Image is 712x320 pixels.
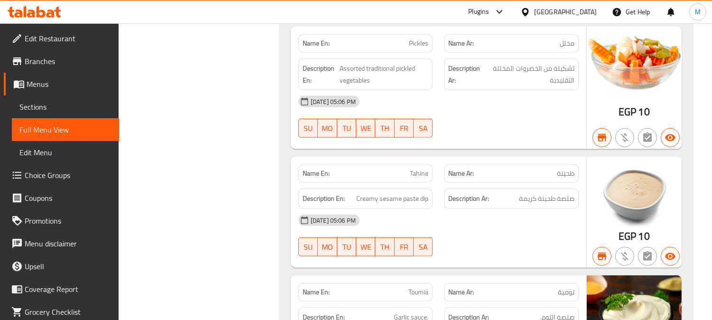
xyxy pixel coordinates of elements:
span: طحينة [557,169,574,179]
button: WE [356,119,375,138]
button: Purchased item [615,247,634,266]
span: MO [322,122,333,135]
button: SA [414,237,433,256]
span: 10 [638,227,650,245]
span: [DATE] 05:06 PM [307,216,360,225]
span: Edit Restaurant [25,33,111,44]
button: SU [298,119,318,138]
span: TU [341,122,352,135]
a: Coverage Report [4,278,119,301]
span: Pickles [409,38,428,48]
span: TH [379,122,390,135]
strong: Description Ar: [448,193,489,205]
button: Branch specific item [592,128,611,147]
button: WE [356,237,375,256]
a: Menu disclaimer [4,232,119,255]
a: Sections [12,95,119,118]
div: [GEOGRAPHIC_DATA] [534,7,597,17]
span: Choice Groups [25,169,111,181]
strong: Name Ar: [448,38,474,48]
span: صلصة طحينة كريمة [519,193,574,205]
span: WE [360,122,371,135]
button: Not has choices [638,247,657,266]
span: تومية [558,287,574,297]
button: SU [298,237,318,256]
span: WE [360,240,371,254]
span: Coupons [25,192,111,204]
button: TH [375,119,394,138]
span: TH [379,240,390,254]
a: Choice Groups [4,164,119,187]
strong: Name En: [303,38,330,48]
span: FR [398,122,410,135]
a: Branches [4,50,119,73]
button: Branch specific item [592,247,611,266]
strong: Name Ar: [448,287,474,297]
span: [DATE] 05:06 PM [307,97,360,106]
strong: Description Ar: [448,63,482,86]
button: TU [337,237,356,256]
a: Menus [4,73,119,95]
button: TH [375,237,394,256]
span: MO [322,240,333,254]
span: Tahine [410,169,428,179]
span: Toumia [408,287,428,297]
span: Branches [25,56,111,67]
a: Edit Menu [12,141,119,164]
a: Full Menu View [12,118,119,141]
img: Pickels638882173401550580.jpg [587,27,682,98]
button: MO [318,119,337,138]
button: TU [337,119,356,138]
span: Menus [27,78,111,90]
strong: Name Ar: [448,169,474,179]
span: 10 [638,103,650,121]
span: Grocery Checklist [25,306,111,318]
span: مخلل [560,38,574,48]
span: تشكيلة من الخضروات المخللة التقليدية [484,63,574,86]
span: Promotions [25,215,111,226]
span: M [695,7,701,17]
strong: Description En: [303,63,338,86]
span: TU [341,240,352,254]
button: FR [395,119,414,138]
span: Edit Menu [19,147,111,158]
button: Purchased item [615,128,634,147]
button: SA [414,119,433,138]
div: Plugins [468,6,489,18]
a: Edit Restaurant [4,27,119,50]
strong: Description En: [303,193,345,205]
a: Promotions [4,209,119,232]
strong: Name En: [303,287,330,297]
a: Upsell [4,255,119,278]
span: Sections [19,101,111,113]
span: SA [417,122,429,135]
span: Menu disclaimer [25,238,111,249]
span: FR [398,240,410,254]
span: SA [417,240,429,254]
span: Coverage Report [25,283,111,295]
span: Upsell [25,261,111,272]
span: EGP [619,103,636,121]
button: Not has choices [638,128,657,147]
button: FR [395,237,414,256]
span: EGP [619,227,636,245]
span: Full Menu View [19,124,111,135]
strong: Name En: [303,169,330,179]
span: SU [303,122,314,135]
span: Assorted traditional pickled vegetables [340,63,429,86]
button: MO [318,237,337,256]
a: Coupons [4,187,119,209]
img: Tahini638882173473733244.jpg [587,157,682,228]
span: SU [303,240,314,254]
span: Creamy sesame paste dip [356,193,428,205]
